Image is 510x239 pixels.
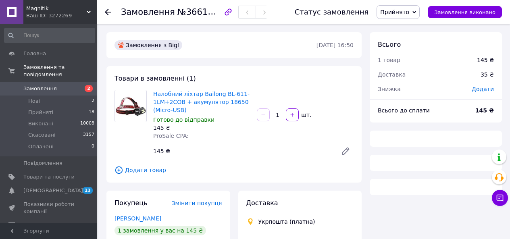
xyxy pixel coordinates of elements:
span: Показники роботи компанії [23,201,75,215]
div: Замовлення з Bigl [114,40,182,50]
span: Додати товар [114,166,354,175]
span: Головна [23,50,46,57]
span: Покупець [114,199,148,207]
span: Додати [472,86,494,92]
div: Ваш ID: 3272269 [26,12,97,19]
div: Статус замовлення [295,8,369,16]
span: Знижка [378,86,401,92]
span: Прийняті [28,109,53,116]
a: Редагувати [337,143,354,159]
span: Замовлення [121,7,175,17]
span: Нові [28,98,40,105]
b: 145 ₴ [475,107,494,114]
input: Пошук [4,28,95,43]
div: 35 ₴ [476,66,499,83]
a: [PERSON_NAME] [114,215,161,222]
span: Товари та послуги [23,173,75,181]
span: Виконані [28,120,53,127]
span: 2 [92,98,94,105]
span: Всього до сплати [378,107,430,114]
span: Замовлення та повідомлення [23,64,97,78]
span: Скасовані [28,131,56,139]
button: Замовлення виконано [428,6,502,18]
span: 2 [85,85,93,92]
button: Чат з покупцем [492,190,508,206]
img: Налобний ліхтар Bailong BL-611-1LM+2COB + акумулятор 18650 (Micro-USB) [115,90,146,122]
span: 18 [89,109,94,116]
time: [DATE] 16:50 [316,42,354,48]
span: Замовлення [23,85,57,92]
span: 1 товар [378,57,400,63]
span: Готово до відправки [153,116,214,123]
span: Повідомлення [23,160,62,167]
a: Налобний ліхтар Bailong BL-611-1LM+2COB + акумулятор 18650 (Micro-USB) [153,91,250,113]
span: Magnitik [26,5,87,12]
span: Оплачені [28,143,54,150]
div: 1 замовлення у вас на 145 ₴ [114,226,206,235]
span: ProSale CPA: [153,133,189,139]
span: Товари в замовленні (1) [114,75,196,82]
span: 10008 [80,120,94,127]
div: Укрпошта (платна) [256,218,317,226]
span: 0 [92,143,94,150]
span: [DEMOGRAPHIC_DATA] [23,187,83,194]
div: 145 ₴ [477,56,494,64]
div: 145 ₴ [150,145,334,157]
div: шт. [300,111,312,119]
span: Всього [378,41,401,48]
span: №366190032 [177,7,235,17]
span: Змінити покупця [172,200,222,206]
span: Замовлення виконано [434,9,495,15]
span: 3157 [83,131,94,139]
span: Прийнято [380,9,409,15]
span: Відгуки [23,222,44,229]
span: Доставка [246,199,278,207]
span: Доставка [378,71,406,78]
span: 13 [83,187,93,194]
div: Повернутися назад [105,8,111,16]
div: 145 ₴ [153,124,250,132]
